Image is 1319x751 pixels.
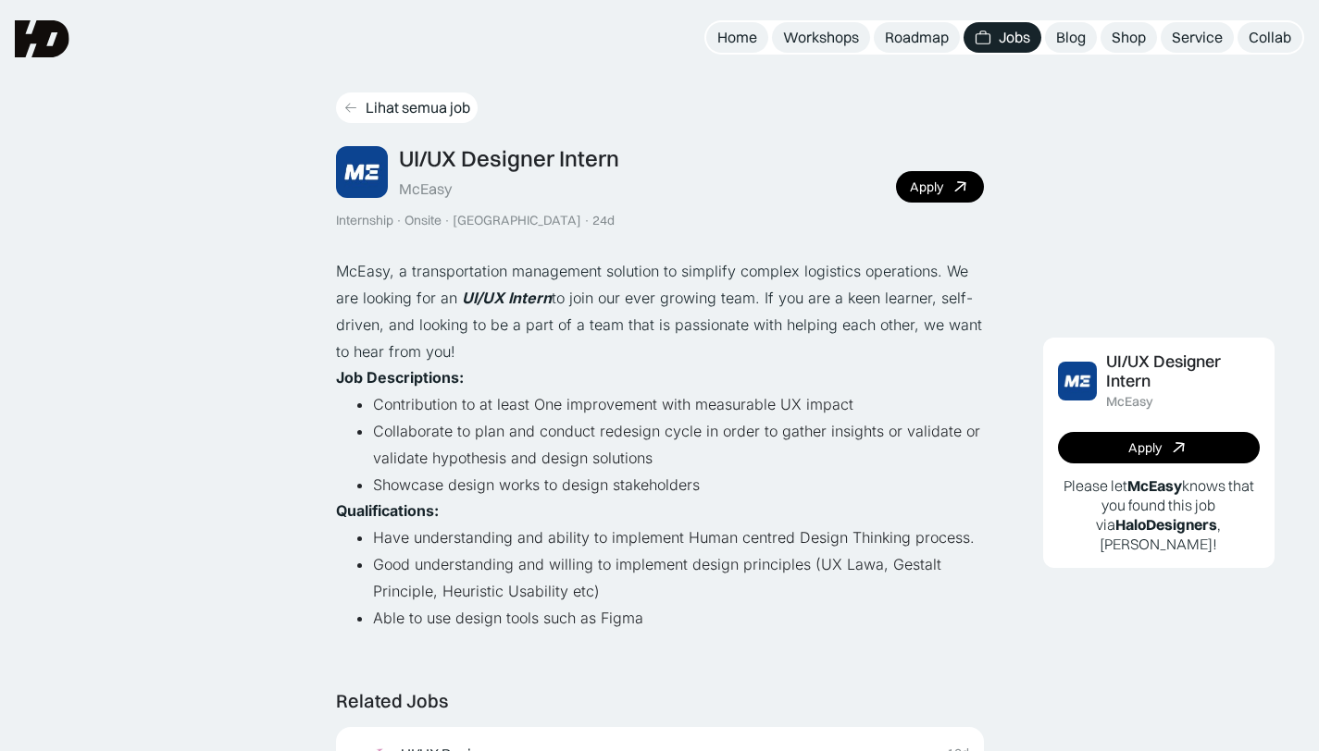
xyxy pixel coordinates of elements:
a: Shop [1101,22,1157,53]
div: Related Jobs [336,690,448,712]
p: Please let knows that you found this job via , [PERSON_NAME]! [1058,476,1260,553]
li: Able to use design tools such as Figma [373,605,984,632]
a: Workshops [772,22,870,53]
div: Jobs [999,28,1030,47]
div: Service [1172,28,1223,47]
div: Roadmap [885,28,949,47]
div: Onsite [404,213,442,228]
a: Blog [1045,22,1097,53]
div: McEasy [399,179,452,199]
a: Service [1161,22,1234,53]
li: Contribution to at least One improvement with measurable UX impact [373,391,984,418]
img: Job Image [1058,362,1097,400]
li: Have understanding and ability to implement Human centred Design Thinking process. [373,524,984,551]
a: Lihat semua job [336,92,478,123]
div: Internship [336,213,393,228]
div: Shop [1112,28,1146,47]
li: Showcase design works to design stakeholders [373,472,984,499]
b: McEasy [1127,476,1182,495]
b: HaloDesigners [1115,515,1217,534]
em: UI/UX Intern [462,289,552,307]
div: 24d [592,213,615,228]
strong: Qualifications: [336,501,439,520]
div: Apply [1128,440,1162,456]
div: UI/UX Designer Intern [1106,352,1260,391]
div: · [443,213,451,228]
div: Lihat semua job [366,98,470,117]
a: Roadmap [874,22,960,53]
img: Job Image [336,146,388,198]
div: Workshops [783,28,859,47]
a: Apply [1058,432,1260,463]
div: Apply [910,179,943,195]
strong: Job Descriptions: [336,368,464,387]
div: [GEOGRAPHIC_DATA] [453,213,581,228]
a: Collab [1238,22,1302,53]
a: Jobs [964,22,1041,53]
div: Blog [1056,28,1086,47]
div: McEasy [1106,394,1153,410]
a: Apply [896,171,984,203]
div: Home [717,28,757,47]
div: UI/UX Designer Intern [399,145,619,172]
div: · [583,213,591,228]
div: Collab [1249,28,1291,47]
div: · [395,213,403,228]
li: Good understanding and willing to implement design principles (UX Lawa, Gestalt Principle, Heuris... [373,551,984,605]
a: Home [706,22,768,53]
p: McEasy, a transportation management solution to simplify complex logistics operations. We are loo... [336,258,984,364]
li: Collaborate to plan and conduct redesign cycle in order to gather insights or validate or validat... [373,418,984,472]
